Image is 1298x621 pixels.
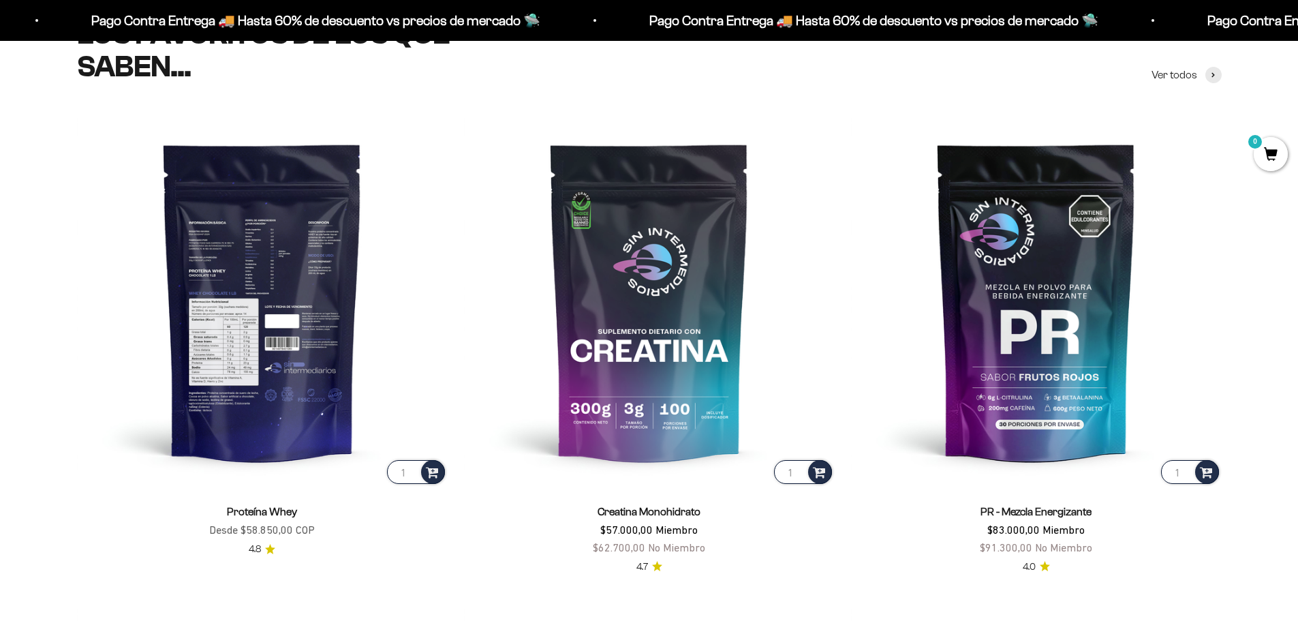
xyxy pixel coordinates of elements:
span: 4.8 [249,542,261,557]
a: Creatina Monohidrato [598,506,700,517]
span: $83.000,00 [987,524,1040,536]
a: 0 [1254,148,1288,163]
span: Miembro [655,524,698,536]
span: 4.0 [1023,560,1036,575]
span: Ver todos [1152,66,1197,84]
img: Proteína Whey [77,116,448,487]
span: 4.7 [636,560,648,575]
span: No Miembro [648,541,705,554]
span: No Miembro [1035,541,1092,554]
span: $91.300,00 [980,541,1032,554]
a: 4.84.8 de 5.0 estrellas [249,542,275,557]
p: Pago Contra Entrega 🚚 Hasta 60% de descuento vs precios de mercado 🛸 [647,10,1096,31]
split-lines: LOS FAVORITOS DE LOS QUE SABEN... [77,17,450,83]
mark: 0 [1247,134,1263,150]
sale-price: Desde $58.850,00 COP [209,521,315,539]
a: 4.04.0 de 5.0 estrellas [1023,560,1050,575]
a: 4.74.7 de 5.0 estrellas [636,560,662,575]
span: Miembro [1042,524,1085,536]
p: Pago Contra Entrega 🚚 Hasta 60% de descuento vs precios de mercado 🛸 [89,10,538,31]
a: PR - Mezcla Energizante [980,506,1092,517]
span: $57.000,00 [600,524,653,536]
span: $62.700,00 [593,541,645,554]
a: Ver todos [1152,66,1222,84]
a: Proteína Whey [227,506,297,517]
